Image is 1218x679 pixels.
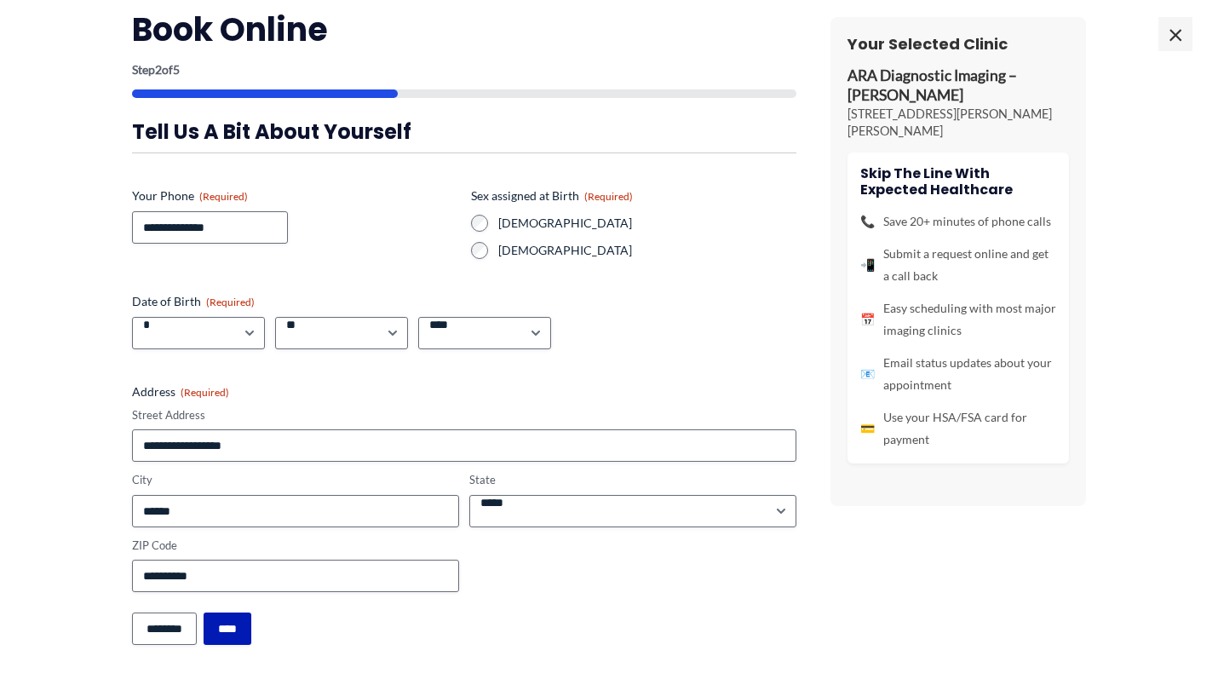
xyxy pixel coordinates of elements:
[860,308,875,331] span: 📅
[847,106,1069,140] p: [STREET_ADDRESS][PERSON_NAME][PERSON_NAME]
[155,62,162,77] span: 2
[132,293,255,310] legend: Date of Birth
[206,296,255,308] span: (Required)
[584,190,633,203] span: (Required)
[132,187,457,204] label: Your Phone
[132,407,796,423] label: Street Address
[860,352,1056,396] li: Email status updates about your appointment
[860,254,875,276] span: 📲
[1158,17,1192,51] span: ×
[847,66,1069,106] p: ARA Diagnostic Imaging – [PERSON_NAME]
[860,406,1056,451] li: Use your HSA/FSA card for payment
[860,165,1056,198] h4: Skip the line with Expected Healthcare
[132,118,796,145] h3: Tell us a bit about yourself
[847,34,1069,54] h3: Your Selected Clinic
[860,363,875,385] span: 📧
[132,538,459,554] label: ZIP Code
[173,62,180,77] span: 5
[181,386,229,399] span: (Required)
[860,210,875,233] span: 📞
[199,190,248,203] span: (Required)
[498,242,796,259] label: [DEMOGRAPHIC_DATA]
[469,472,796,488] label: State
[860,297,1056,342] li: Easy scheduling with most major imaging clinics
[132,383,229,400] legend: Address
[471,187,633,204] legend: Sex assigned at Birth
[498,215,796,232] label: [DEMOGRAPHIC_DATA]
[132,64,796,76] p: Step of
[860,243,1056,287] li: Submit a request online and get a call back
[860,417,875,440] span: 💳
[860,210,1056,233] li: Save 20+ minutes of phone calls
[132,472,459,488] label: City
[132,9,796,50] h2: Book Online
